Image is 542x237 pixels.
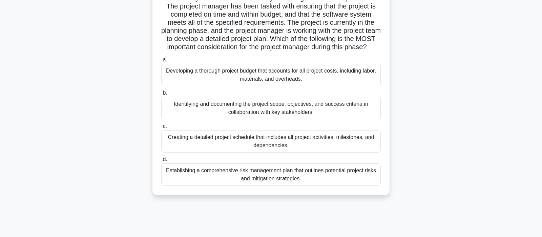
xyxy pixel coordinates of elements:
[163,123,167,129] span: c.
[161,130,381,153] div: Creating a detailed project schedule that includes all project activities, milestones, and depend...
[163,90,167,96] span: b.
[161,97,381,119] div: Identifying and documenting the project scope, objectives, and success criteria in collaboration ...
[161,163,381,186] div: Establishing a comprehensive risk management plan that outlines potential project risks and mitig...
[161,64,381,86] div: Developing a thorough project budget that accounts for all project costs, including labor, materi...
[163,57,167,62] span: a.
[163,156,167,162] span: d.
